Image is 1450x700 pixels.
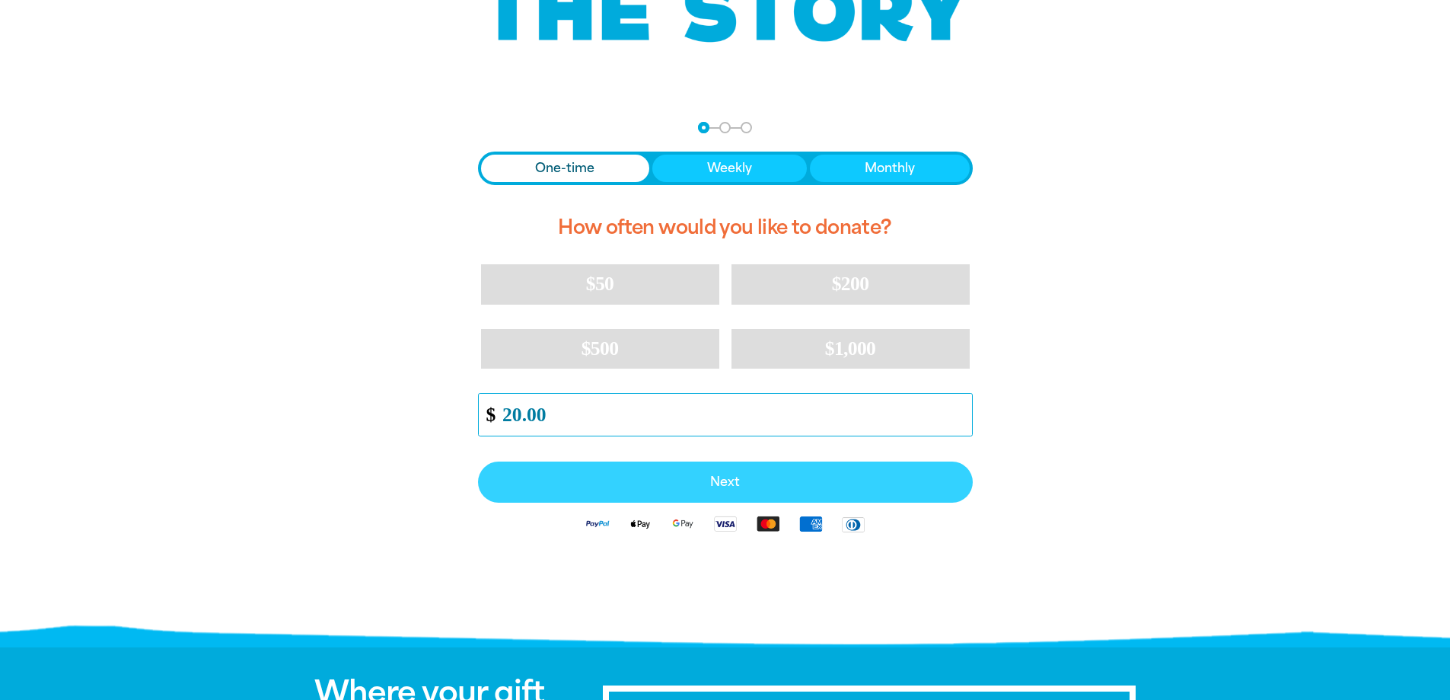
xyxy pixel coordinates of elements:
[719,122,731,133] button: Navigate to step 2 of 3 to enter your details
[481,155,650,182] button: One-time
[478,462,973,503] button: Pay with Credit Card
[789,515,832,532] img: American Express logo
[652,155,807,182] button: Weekly
[479,398,496,432] span: $
[492,394,971,436] input: Enter custom amount
[731,264,970,304] button: $200
[619,515,661,532] img: Apple Pay logo
[661,515,704,532] img: Google Pay logo
[832,273,869,295] span: $200
[586,273,613,295] span: $50
[865,159,915,177] span: Monthly
[825,337,876,360] span: $1,000
[810,155,970,182] button: Monthly
[478,503,973,545] div: Available payment methods
[704,515,747,532] img: Visa logo
[741,122,752,133] button: Navigate to step 3 of 3 to enter your payment details
[698,122,709,133] button: Navigate to step 1 of 3 to enter your donation amount
[731,329,970,369] button: $1,000
[535,159,594,177] span: One-time
[747,515,789,532] img: Mastercard logo
[478,203,973,252] h2: How often would you like to donate?
[582,337,619,360] span: $500
[495,476,956,488] span: Next
[481,264,719,304] button: $50
[707,159,752,177] span: Weekly
[481,329,719,369] button: $500
[576,515,619,532] img: Paypal logo
[478,152,973,185] div: Donation frequency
